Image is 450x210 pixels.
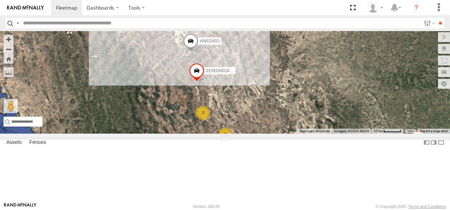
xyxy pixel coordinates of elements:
button: Map Scale: 50 km per 46 pixels [371,129,403,134]
a: Report a map error [420,129,448,133]
div: Version: 306.00 [193,204,220,209]
button: Zoom in [4,35,13,44]
label: Assets [3,138,25,147]
label: Dock Summary Table to the Right [430,138,437,148]
label: Fences [26,138,50,147]
button: Keyboard shortcuts [300,129,330,134]
div: © Copyright 2025 - [376,204,446,209]
button: Zoom out [4,44,13,54]
div: 2 [196,106,210,120]
button: Zoom Home [4,54,13,64]
label: Map Settings [438,79,450,89]
span: Imagery ©2025 NASA [334,129,369,133]
label: Search Filter Options [421,18,436,28]
span: 50 km [374,129,383,133]
span: 015910001845018 [206,69,241,74]
button: Drag Pegman onto the map to open Street View [4,99,18,113]
label: Dock Summary Table to the Left [423,138,430,148]
img: rand-logo.svg [7,5,44,10]
div: 2 [218,127,232,141]
span: AN531651 [200,39,220,44]
label: Search Query [15,18,21,28]
i: ? [411,2,422,13]
div: Omar Miranda [365,2,386,13]
a: Terms and Conditions [409,204,446,209]
label: Measure [4,67,13,77]
label: Hide Summary Table [438,138,445,148]
a: Terms [407,130,414,133]
a: Visit our Website [4,203,36,210]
